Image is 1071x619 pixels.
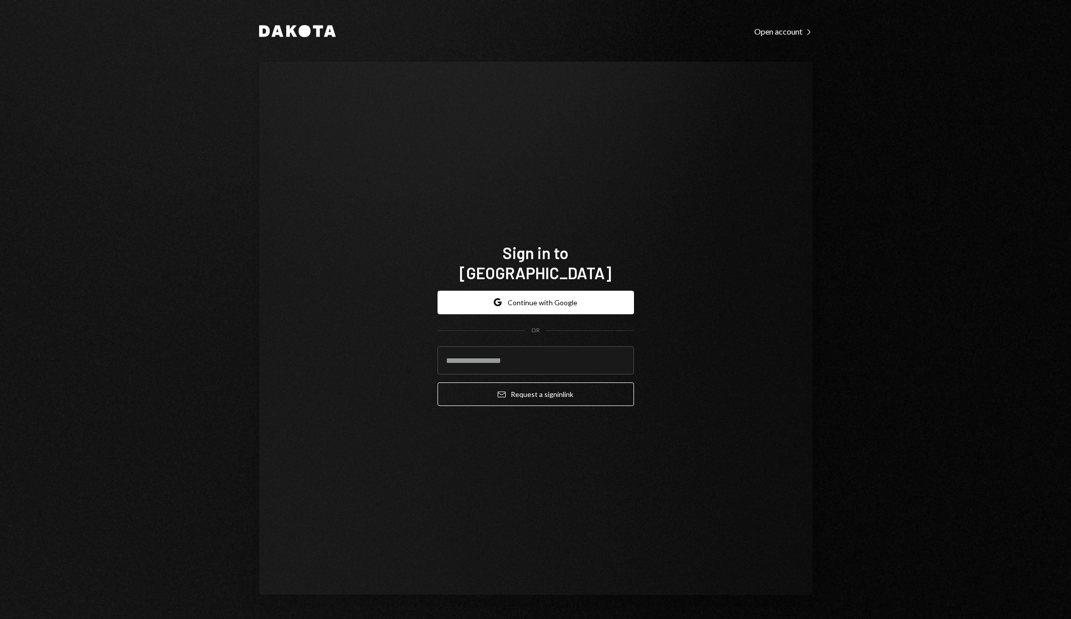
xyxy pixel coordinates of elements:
[438,243,634,283] h1: Sign in to [GEOGRAPHIC_DATA]
[438,291,634,314] button: Continue with Google
[531,326,540,335] div: OR
[754,26,812,37] a: Open account
[438,382,634,406] button: Request a signinlink
[754,27,812,37] div: Open account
